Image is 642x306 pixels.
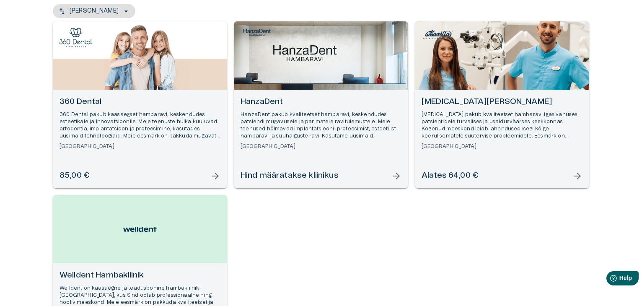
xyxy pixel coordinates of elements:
img: Welldent Hambakliinik logo [123,223,157,236]
h6: Alates 64,00 € [422,170,478,182]
h6: [MEDICAL_DATA][PERSON_NAME] [422,96,582,108]
span: arrow_forward [391,171,401,181]
img: 360 Dental logo [59,28,93,47]
h6: 85,00 € [60,170,89,182]
a: Open selected supplier available booking dates [415,21,589,188]
h6: Hind määratakse kliinikus [241,170,339,182]
span: arrow_forward [210,171,220,181]
h6: Welldent Hambakliinik [60,270,220,281]
p: [PERSON_NAME] [70,7,119,16]
button: [PERSON_NAME] [53,4,135,18]
span: arrow_forward [572,171,582,181]
img: HanzaDent logo [240,28,274,38]
p: 360 Dental pakub kaasaegset hambaravi, keskendudes esteetikale ja innovatsioonile. Meie teenuste ... [60,111,220,140]
img: Maxilla Hambakliinik logo [421,28,455,41]
a: Open selected supplier available booking dates [53,21,227,188]
h6: HanzaDent [241,96,401,108]
h6: [GEOGRAPHIC_DATA] [422,143,582,150]
p: [MEDICAL_DATA] pakub kvaliteetset hambaravi igas vanuses patsientidele turvalises ja usaldusväärs... [422,111,582,140]
p: HanzaDent pakub kvaliteetset hambaravi, keskendudes patsiendi mugavusele ja parimatele ravitulemu... [241,111,401,140]
h6: [GEOGRAPHIC_DATA] [60,143,220,150]
a: Open selected supplier available booking dates [234,21,408,188]
h6: 360 Dental [60,96,220,108]
iframe: Help widget launcher [577,268,642,291]
h6: [GEOGRAPHIC_DATA] [241,143,401,150]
